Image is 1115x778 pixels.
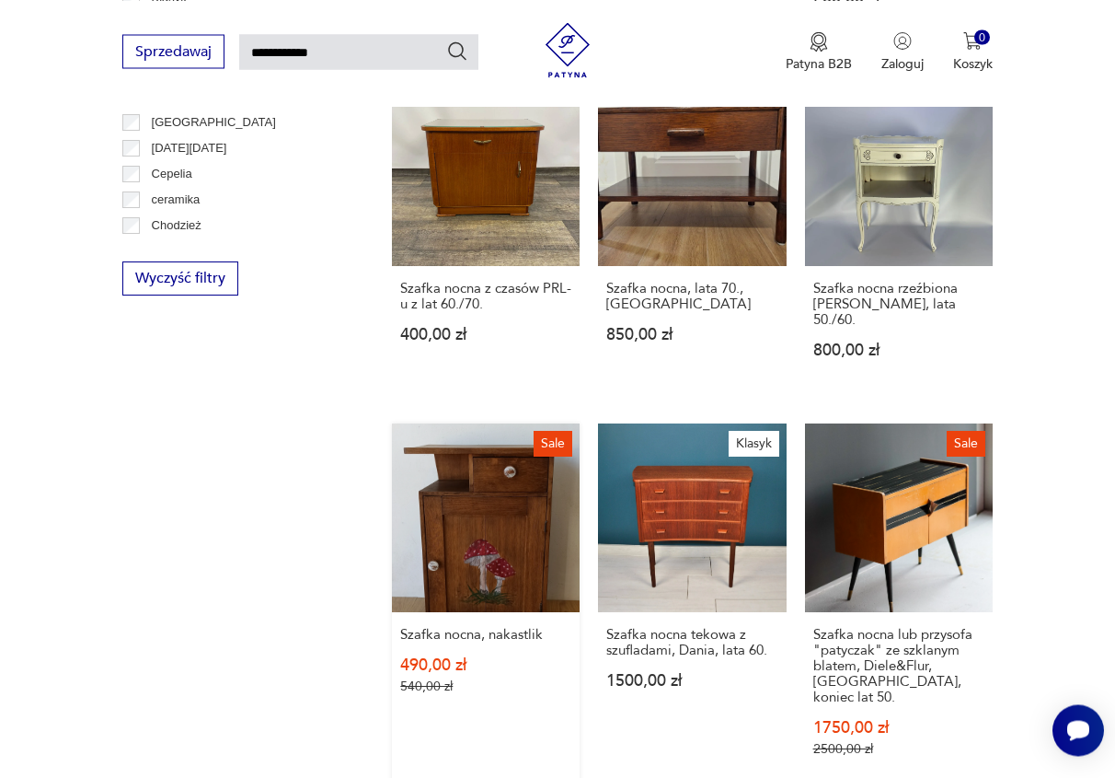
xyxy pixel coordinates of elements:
[881,31,924,72] button: Zaloguj
[810,31,828,52] img: Ikona medalu
[786,31,852,72] button: Patyna B2B
[152,112,276,133] p: [GEOGRAPHIC_DATA]
[446,40,468,62] button: Szukaj
[953,54,993,72] p: Koszyk
[598,78,786,394] a: Szafka nocna, lata 70., WłochySzafka nocna, lata 70., [GEOGRAPHIC_DATA]850,00 zł
[152,215,201,236] p: Chodzież
[606,281,777,312] h3: Szafka nocna, lata 70., [GEOGRAPHIC_DATA]
[786,31,852,72] a: Ikona medaluPatyna B2B
[392,78,580,394] a: Szafka nocna z czasów PRL-u z lat 60./70.Szafka nocna z czasów PRL-u z lat 60./70.400,00 zł
[540,22,595,77] img: Patyna - sklep z meblami i dekoracjami vintage
[606,673,777,689] p: 1500,00 zł
[953,31,993,72] button: 0Koszyk
[152,164,192,184] p: Cepelia
[893,31,912,50] img: Ikonka użytkownika
[152,190,201,210] p: ceramika
[963,31,982,50] img: Ikona koszyka
[152,138,227,158] p: [DATE][DATE]
[881,54,924,72] p: Zaloguj
[122,46,224,59] a: Sprzedawaj
[786,54,852,72] p: Patyna B2B
[400,281,571,312] h3: Szafka nocna z czasów PRL-u z lat 60./70.
[400,627,571,643] h3: Szafka nocna, nakastlik
[606,327,777,343] p: 850,00 zł
[400,657,571,673] p: 490,00 zł
[606,627,777,658] h3: Szafka nocna tekowa z szufladami, Dania, lata 60.
[813,741,984,757] p: 2500,00 zł
[974,29,990,45] div: 0
[400,679,571,694] p: 540,00 zł
[813,720,984,736] p: 1750,00 zł
[813,281,984,328] h3: Szafka nocna rzeźbiona [PERSON_NAME], lata 50./60.
[400,327,571,343] p: 400,00 zł
[813,627,984,705] h3: Szafka nocna lub przysofa "patyczak" ze szklanym blatem, Diele&Flur, [GEOGRAPHIC_DATA], koniec la...
[122,34,224,68] button: Sprzedawaj
[1052,704,1104,756] iframe: Smartsupp widget button
[813,343,984,358] p: 800,00 zł
[152,241,198,261] p: Ćmielów
[122,261,238,296] button: Wyczyść filtry
[805,78,993,394] a: Szafka nocna rzeźbiona Ludwikowska, lata 50./60.Szafka nocna rzeźbiona [PERSON_NAME], lata 50./60...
